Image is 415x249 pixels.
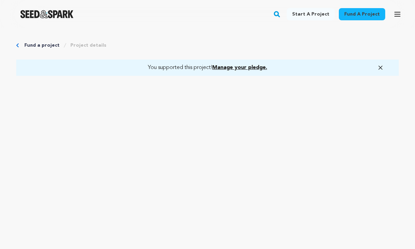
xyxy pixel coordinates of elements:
a: Fund a project [339,8,385,20]
div: Breadcrumb [16,42,399,49]
img: Seed&Spark Logo Dark Mode [20,10,73,18]
span: Manage your pledge. [212,65,267,70]
a: Fund a project [24,42,60,49]
a: Seed&Spark Homepage [20,10,73,18]
a: Start a project [287,8,335,20]
a: You supported this project!Manage your pledge. [24,64,391,72]
a: Project details [70,42,106,49]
